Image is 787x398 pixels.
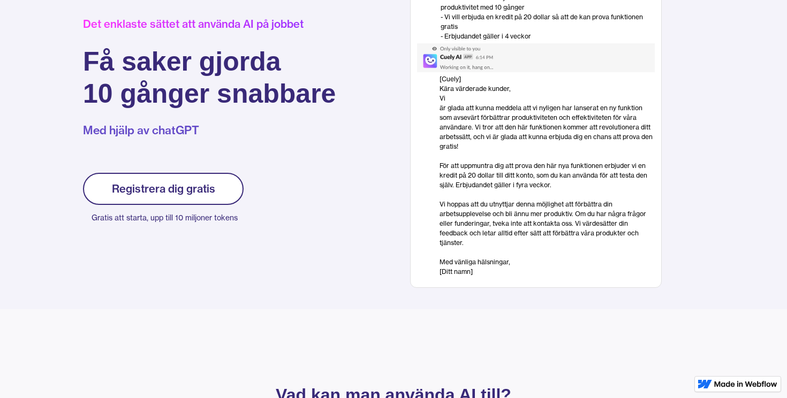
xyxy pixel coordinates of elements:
font: [Cuely] [440,75,461,83]
font: Gratis att starta, upp till 10 miljoner tokens [92,213,238,223]
font: Med vänliga hälsningar, [440,258,510,266]
font: Vi hoppas att du utnyttjar denna möjlighet att förbättra din arbetsupplevelse och bli ännu mer pr... [440,200,646,247]
font: - Vi vill erbjuda en kredit på 20 dollar så att de kan prova funktionen gratis [441,13,643,30]
font: Kära värderade kunder, [440,85,511,93]
font: Med hjälp av chatGPT [83,123,199,137]
a: Registrera dig gratis [83,173,244,205]
font: Få saker gjorda [83,47,281,76]
font: Registrera dig gratis [112,182,215,195]
img: Tillverkad i Webflow [714,381,777,387]
font: [Ditt namn] [440,267,473,275]
font: Vi [440,94,445,102]
font: 10 gånger snabbare [83,79,336,109]
font: är glada att kunna meddela att vi nyligen har lanserat en ny funktion som avsevärt förbättrar pro... [440,104,653,150]
font: - Erbjudandet gäller i 4 veckor [441,32,531,40]
font: För att uppmuntra dig att prova den här nya funktionen erbjuder vi en kredit på 20 dollar till di... [440,162,647,189]
font: Det enklaste sättet att använda AI på jobbet [83,17,304,30]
